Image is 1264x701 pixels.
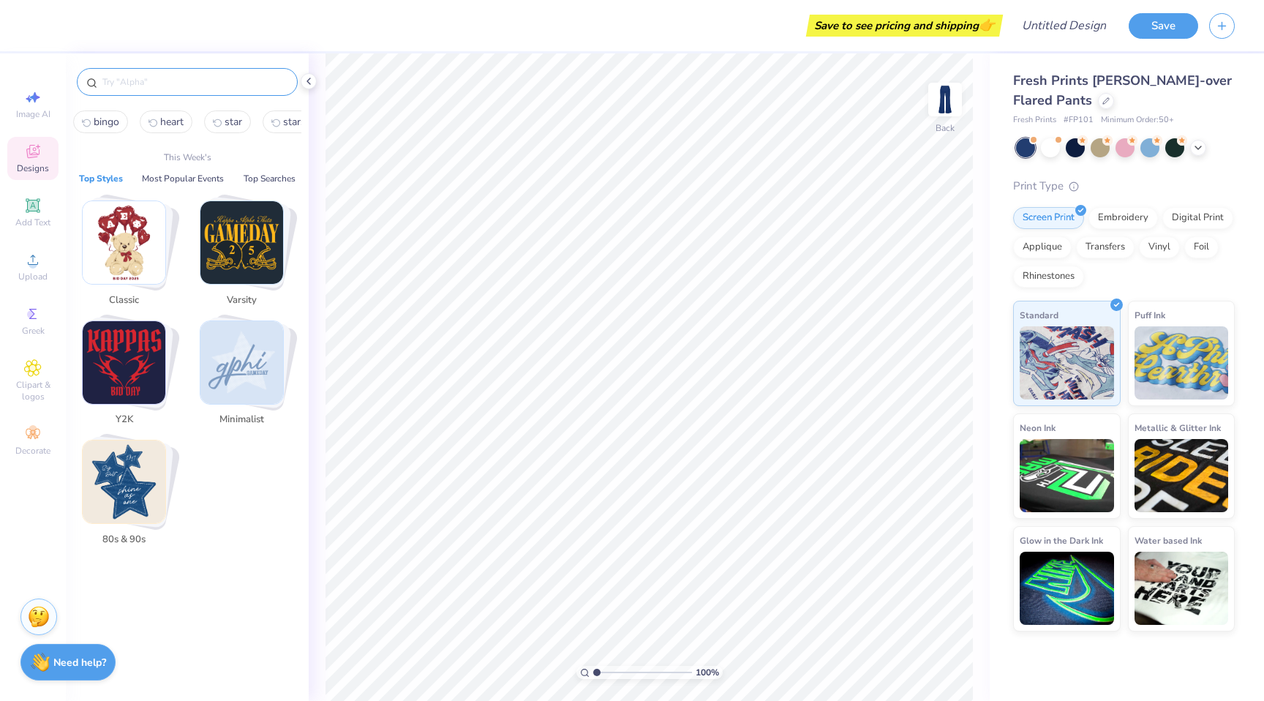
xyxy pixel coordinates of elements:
[94,115,119,129] span: bingo
[239,171,300,186] button: Top Searches
[1135,552,1229,625] img: Water based Ink
[100,413,148,427] span: Y2K
[1135,326,1229,400] img: Puff Ink
[936,121,955,135] div: Back
[15,445,50,457] span: Decorate
[7,379,59,402] span: Clipart & logos
[1184,236,1219,258] div: Foil
[1064,114,1094,127] span: # FP101
[979,16,995,34] span: 👉
[1020,307,1058,323] span: Standard
[1013,236,1072,258] div: Applique
[18,271,48,282] span: Upload
[140,110,192,133] button: heart 1
[225,115,242,129] span: star
[15,217,50,228] span: Add Text
[1013,72,1232,109] span: Fresh Prints [PERSON_NAME]-over Flared Pants
[75,171,127,186] button: Top Styles
[1020,326,1114,400] img: Standard
[1013,207,1084,229] div: Screen Print
[218,413,266,427] span: Minimalist
[1020,439,1114,512] img: Neon Ink
[1076,236,1135,258] div: Transfers
[1135,307,1165,323] span: Puff Ink
[696,666,719,679] span: 100 %
[1010,11,1118,40] input: Untitled Design
[1135,439,1229,512] img: Metallic & Glitter Ink
[191,200,301,313] button: Stack Card Button Varsity
[1129,13,1198,39] button: Save
[1135,533,1202,548] span: Water based Ink
[218,293,266,308] span: Varsity
[101,75,288,89] input: Try "Alpha"
[263,110,315,133] button: stars 3
[17,162,49,174] span: Designs
[73,320,184,433] button: Stack Card Button Y2K
[100,533,148,547] span: 80s & 90s
[83,321,165,404] img: Y2K
[1020,420,1056,435] span: Neon Ink
[200,201,283,284] img: Varsity
[1020,533,1103,548] span: Glow in the Dark Ink
[73,200,184,313] button: Stack Card Button Classic
[100,293,148,308] span: Classic
[1013,178,1235,195] div: Print Type
[73,440,184,552] button: Stack Card Button 80s & 90s
[810,15,999,37] div: Save to see pricing and shipping
[22,325,45,337] span: Greek
[138,171,228,186] button: Most Popular Events
[1020,552,1114,625] img: Glow in the Dark Ink
[200,321,283,404] img: Minimalist
[1139,236,1180,258] div: Vinyl
[164,151,211,164] p: This Week's
[73,110,128,133] button: bingo 0
[1088,207,1158,229] div: Embroidery
[283,115,306,129] span: stars
[204,110,251,133] button: star 2
[1013,266,1084,288] div: Rhinestones
[160,115,184,129] span: heart
[16,108,50,120] span: Image AI
[1101,114,1174,127] span: Minimum Order: 50 +
[1135,420,1221,435] span: Metallic & Glitter Ink
[1013,114,1056,127] span: Fresh Prints
[83,441,165,523] img: 80s & 90s
[1162,207,1233,229] div: Digital Print
[53,656,106,670] strong: Need help?
[930,85,960,114] img: Back
[83,201,165,284] img: Classic
[191,320,301,433] button: Stack Card Button Minimalist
